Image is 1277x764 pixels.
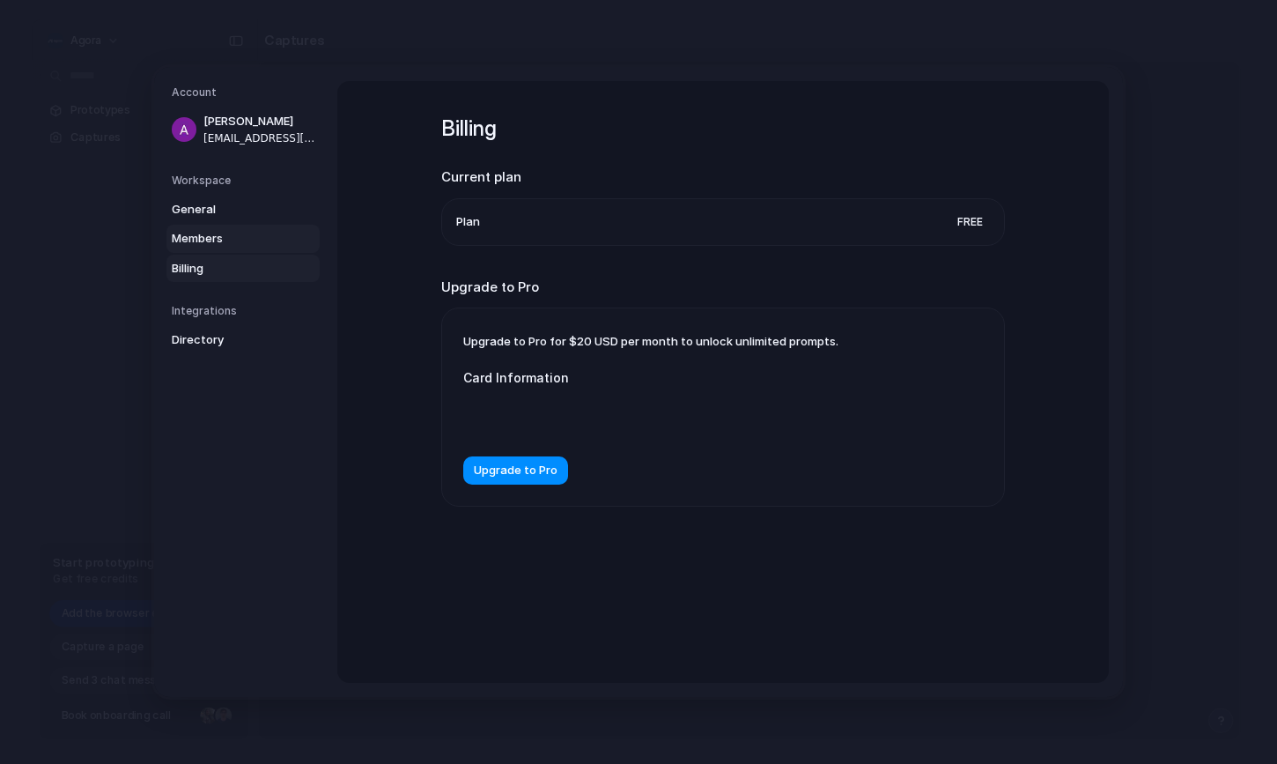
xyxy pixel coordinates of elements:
h2: Upgrade to Pro [441,278,1005,298]
span: General [172,201,284,219]
span: [PERSON_NAME] [203,113,316,130]
button: Upgrade to Pro [463,456,568,485]
a: Billing [166,255,320,283]
h2: Current plan [441,167,1005,188]
h5: Integrations [172,303,320,319]
a: [PERSON_NAME][EMAIL_ADDRESS][DOMAIN_NAME] [166,108,320,152]
span: Plan [456,213,480,231]
span: Billing [172,260,284,278]
h5: Account [172,85,320,100]
a: General [166,196,320,224]
iframe: Secure card payment input frame [477,408,801,425]
span: Free [950,213,990,231]
h5: Workspace [172,173,320,189]
h1: Billing [441,113,1005,145]
a: Directory [166,326,320,354]
span: [EMAIL_ADDRESS][DOMAIN_NAME] [203,130,316,146]
label: Card Information [463,368,816,387]
a: Members [166,225,320,253]
span: Directory [172,331,284,349]
span: Members [172,230,284,248]
span: Upgrade to Pro for $20 USD per month to unlock unlimited prompts. [463,334,838,348]
span: Upgrade to Pro [474,462,557,479]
